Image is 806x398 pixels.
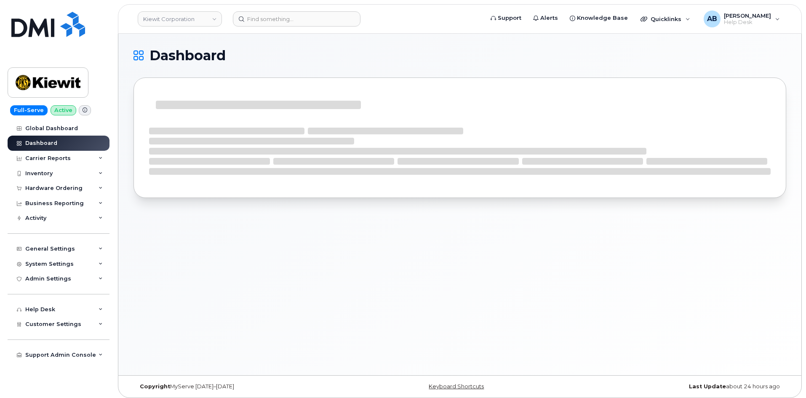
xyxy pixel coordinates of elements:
div: about 24 hours ago [568,383,786,390]
strong: Last Update [689,383,726,390]
strong: Copyright [140,383,170,390]
a: Keyboard Shortcuts [429,383,484,390]
span: Dashboard [149,49,226,62]
div: MyServe [DATE]–[DATE] [133,383,351,390]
